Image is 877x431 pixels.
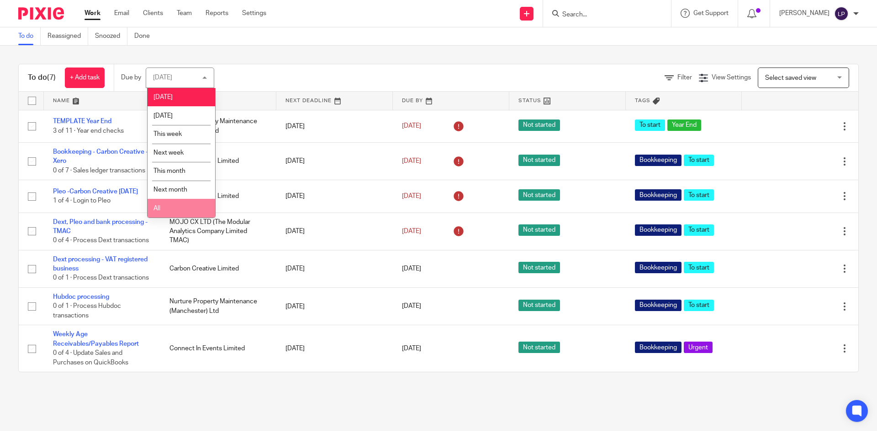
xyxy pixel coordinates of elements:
[53,118,111,125] a: TEMPLATE Year End
[677,74,692,81] span: Filter
[65,68,105,88] a: + Add task
[402,345,421,352] span: [DATE]
[95,27,127,45] a: Snoozed
[153,113,173,119] span: [DATE]
[684,224,714,236] span: To start
[276,180,393,213] td: [DATE]
[53,219,148,234] a: Dext, Pleo and bank processing - TMAC
[53,167,145,174] span: 0 of 7 · Sales ledger transactions
[684,189,714,201] span: To start
[53,128,124,134] span: 3 of 11 · Year end checks
[53,331,139,347] a: Weekly Age Receivables/Payables Report
[160,287,277,325] td: Nurture Property Maintenance (Manchester) Ltd
[53,188,138,195] a: Pleo -Carbon Creative [DATE]
[53,197,111,204] span: 1 of 4 · Login to Pleo
[153,150,184,156] span: Next week
[114,9,129,18] a: Email
[53,256,148,272] a: Dext processing - VAT registered business
[518,342,560,353] span: Not started
[765,75,816,81] span: Select saved view
[635,224,682,236] span: Bookkeeping
[402,123,421,130] span: [DATE]
[53,294,109,300] a: Hubdoc processing
[834,6,849,21] img: svg%3E
[53,275,149,281] span: 0 of 1 · Process Dext transactions
[684,262,714,273] span: To start
[779,9,829,18] p: [PERSON_NAME]
[160,325,277,372] td: Connect In Events Limited
[693,10,729,16] span: Get Support
[561,11,644,19] input: Search
[18,27,41,45] a: To do
[153,187,187,193] span: Next month
[160,110,277,142] td: Nurture Property Maintenance (Manchester) Ltd
[177,9,192,18] a: Team
[85,9,100,18] a: Work
[635,300,682,311] span: Bookkeeping
[684,155,714,166] span: To start
[153,74,172,81] div: [DATE]
[160,142,277,180] td: Carbon Creative Limited
[635,155,682,166] span: Bookkeeping
[276,250,393,287] td: [DATE]
[121,73,141,82] p: Due by
[684,342,713,353] span: Urgent
[402,265,421,272] span: [DATE]
[402,303,421,310] span: [DATE]
[48,27,88,45] a: Reassigned
[684,300,714,311] span: To start
[53,149,148,164] a: Bookkeeping - Carbon Creative - Xero
[47,74,56,81] span: (7)
[53,237,149,244] span: 0 of 4 · Process Dext transactions
[276,213,393,250] td: [DATE]
[402,158,421,164] span: [DATE]
[53,303,121,319] span: 0 of 1 · Process Hubdoc transactions
[518,189,560,201] span: Not started
[28,73,56,83] h1: To do
[635,262,682,273] span: Bookkeeping
[276,110,393,142] td: [DATE]
[518,119,560,131] span: Not started
[635,189,682,201] span: Bookkeeping
[153,94,173,100] span: [DATE]
[160,250,277,287] td: Carbon Creative Limited
[402,228,421,234] span: [DATE]
[518,155,560,166] span: Not started
[206,9,228,18] a: Reports
[276,142,393,180] td: [DATE]
[134,27,157,45] a: Done
[276,325,393,372] td: [DATE]
[53,350,128,366] span: 0 of 4 · Update Sales and Purchases on QuickBooks
[518,300,560,311] span: Not started
[18,7,64,20] img: Pixie
[518,262,560,273] span: Not started
[153,131,182,137] span: This week
[160,180,277,213] td: Carbon Creative Limited
[635,98,650,103] span: Tags
[153,205,160,212] span: All
[712,74,751,81] span: View Settings
[518,224,560,236] span: Not started
[635,342,682,353] span: Bookkeeping
[242,9,266,18] a: Settings
[635,119,665,131] span: To start
[667,119,701,131] span: Year End
[143,9,163,18] a: Clients
[160,213,277,250] td: MOJO CX LTD (The Modular Analytics Company Limited TMAC)
[276,287,393,325] td: [DATE]
[402,193,421,199] span: [DATE]
[153,168,185,174] span: This month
